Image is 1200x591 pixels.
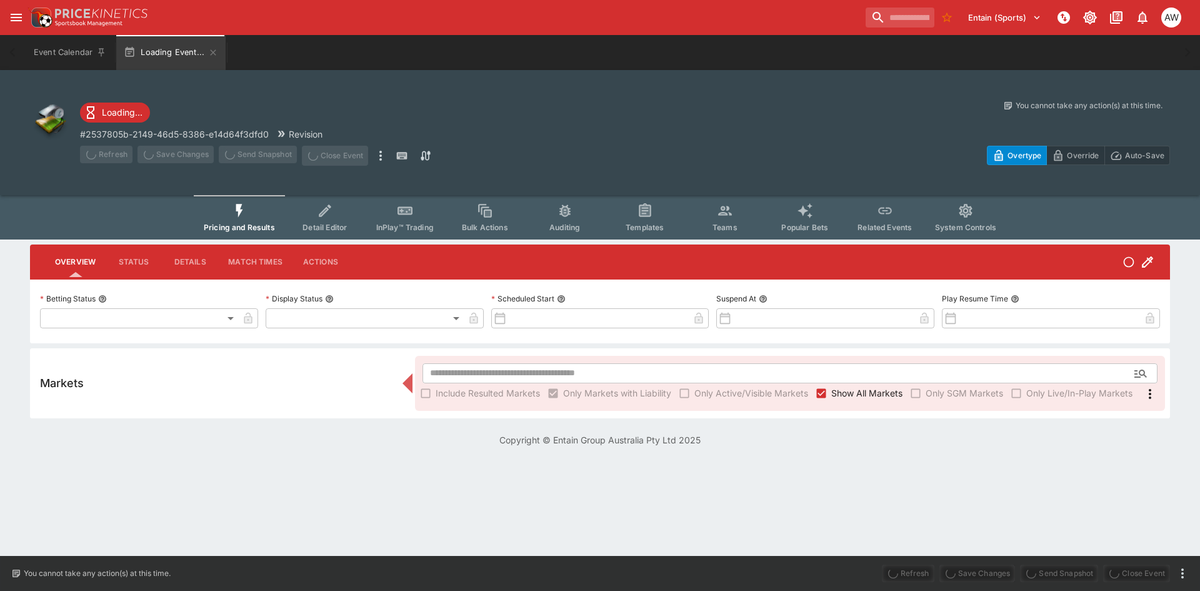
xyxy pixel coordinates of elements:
img: Sportsbook Management [55,21,122,26]
p: You cannot take any action(s) at this time. [24,568,171,579]
span: InPlay™ Trading [376,223,434,232]
button: NOT Connected to PK [1052,6,1075,29]
div: Event type filters [194,195,1006,240]
button: open drawer [5,6,27,29]
span: Related Events [857,223,912,232]
button: Status [106,247,162,277]
span: Pricing and Results [204,223,275,232]
span: Bulk Actions [462,223,508,232]
button: Ayden Walker [1157,4,1185,31]
button: No Bookmarks [937,8,957,28]
span: Only SGM Markets [926,386,1003,400]
button: Documentation [1105,6,1127,29]
p: Loading... [102,106,142,119]
span: Only Active/Visible Markets [694,386,808,400]
p: Scheduled Start [491,293,554,304]
button: Event Calendar [26,35,114,70]
button: Match Times [218,247,292,277]
svg: More [1142,386,1157,402]
span: Show All Markets [831,386,902,400]
p: Overtype [1007,149,1041,162]
button: Select Tenant [961,8,1049,28]
button: Display Status [325,295,334,303]
button: Play Resume Time [1011,295,1019,303]
button: Actions [292,247,349,277]
button: more [373,146,388,166]
h5: Markets [40,376,84,390]
span: Only Markets with Liability [563,386,671,400]
img: other.png [30,100,70,140]
span: Teams [712,223,737,232]
button: Scheduled Start [557,295,566,303]
button: Loading Event... [116,35,226,70]
button: Open [1129,362,1152,385]
p: Override [1067,149,1099,162]
span: Templates [626,223,664,232]
button: Toggle light/dark mode [1079,6,1101,29]
img: PriceKinetics [55,9,147,18]
button: Auto-Save [1104,146,1170,165]
span: Only Live/In-Play Markets [1026,386,1132,400]
span: Auditing [549,223,580,232]
button: more [1175,566,1190,581]
button: Overview [45,247,106,277]
button: Override [1046,146,1104,165]
span: Include Resulted Markets [436,386,540,400]
p: Betting Status [40,293,96,304]
div: Start From [987,146,1170,165]
p: Play Resume Time [942,293,1008,304]
p: You cannot take any action(s) at this time. [1016,100,1162,111]
p: Suspend At [716,293,756,304]
button: Notifications [1131,6,1154,29]
p: Copy To Clipboard [80,128,269,141]
button: Details [162,247,218,277]
button: Overtype [987,146,1047,165]
p: Revision [289,128,322,141]
p: Display Status [266,293,322,304]
div: Ayden Walker [1161,8,1181,28]
button: Suspend At [759,295,767,303]
span: System Controls [935,223,996,232]
input: search [866,8,934,28]
button: Betting Status [98,295,107,303]
img: PriceKinetics Logo [27,5,52,30]
span: Detail Editor [302,223,347,232]
span: Popular Bets [781,223,828,232]
p: Auto-Save [1125,149,1164,162]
